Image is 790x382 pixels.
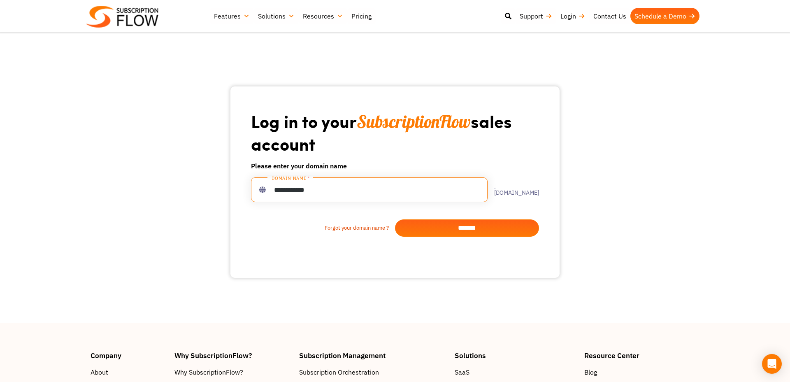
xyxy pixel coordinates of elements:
span: Why SubscriptionFlow? [174,367,243,377]
a: Contact Us [589,8,630,24]
h4: Why SubscriptionFlow? [174,352,291,359]
label: .[DOMAIN_NAME] [488,184,539,196]
a: Subscription Orchestration [299,367,446,377]
a: SaaS [455,367,576,377]
span: Subscription Orchestration [299,367,379,377]
h4: Company [91,352,166,359]
a: Blog [584,367,699,377]
a: About [91,367,166,377]
img: Subscriptionflow [86,6,158,28]
span: SubscriptionFlow [357,111,471,133]
span: Blog [584,367,597,377]
h6: Please enter your domain name [251,161,539,171]
a: Features [210,8,254,24]
a: Pricing [347,8,376,24]
a: Forgot your domain name ? [251,224,395,232]
h1: Log in to your sales account [251,110,539,154]
span: SaaS [455,367,469,377]
a: Schedule a Demo [630,8,699,24]
span: About [91,367,108,377]
a: Resources [299,8,347,24]
h4: Subscription Management [299,352,446,359]
a: Why SubscriptionFlow? [174,367,291,377]
a: Login [556,8,589,24]
h4: Solutions [455,352,576,359]
a: Solutions [254,8,299,24]
a: Support [516,8,556,24]
h4: Resource Center [584,352,699,359]
div: Open Intercom Messenger [762,354,782,374]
